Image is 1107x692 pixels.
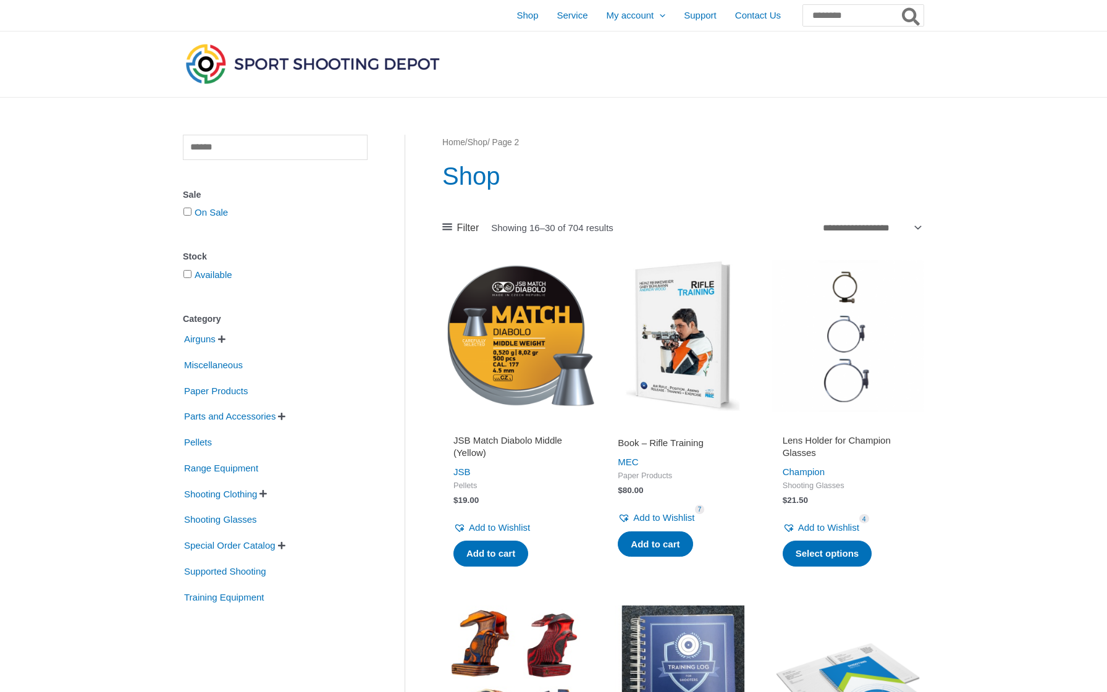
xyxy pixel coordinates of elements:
nav: Breadcrumb [442,135,924,151]
div: Stock [183,248,368,266]
a: Add to Wishlist [453,519,530,536]
a: Filter [442,219,479,237]
h2: Book – Rifle Training [618,437,747,449]
a: Lens Holder for Champion Glasses [783,434,912,463]
span: Paper Products [618,471,747,481]
h2: Lens Holder for Champion Glasses [783,434,912,458]
span: Paper Products [183,381,249,402]
img: JSB Match Diabolo Middle (Yellow) [442,260,594,412]
div: Category [183,310,368,328]
span: Special Order Catalog [183,535,277,556]
span: $ [783,496,788,505]
a: Pellets [183,436,213,447]
a: Add to cart: “Book - Rifle Training” [618,531,692,557]
input: On Sale [183,208,192,216]
span: Filter [457,219,479,237]
a: Champion [783,466,825,477]
p: Showing 16–30 of 704 results [491,223,613,232]
span: Shooting Glasses [783,481,912,491]
h2: JSB Match Diabolo Middle (Yellow) [453,434,583,458]
a: Add to Wishlist [618,509,694,526]
span: Shooting Glasses [183,509,258,530]
iframe: Customer reviews powered by Trustpilot [453,420,583,434]
span: 7 [695,505,705,514]
span: Shooting Clothing [183,484,258,505]
a: Shop [468,138,487,147]
h1: Shop [442,159,924,193]
a: Parts and Accessories [183,410,277,421]
a: Book – Rifle Training [618,437,747,454]
span: Supported Shooting [183,561,267,582]
a: Add to cart: “JSB Match Diabolo Middle (Yellow)” [453,541,528,567]
span: Airguns [183,329,217,350]
a: Shooting Glasses [183,513,258,524]
span: $ [618,486,623,495]
span:  [278,412,285,421]
span: Add to Wishlist [798,522,859,533]
span: Pellets [183,432,213,453]
a: Shooting Clothing [183,487,258,498]
a: Training Equipment [183,591,266,601]
a: JSB [453,466,471,477]
span: Add to Wishlist [633,512,694,523]
img: Sport Shooting Depot [183,41,442,86]
span: Pellets [453,481,583,491]
a: Range Equipment [183,462,259,473]
span:  [259,489,267,498]
span: Miscellaneous [183,355,244,376]
div: Sale [183,186,368,204]
a: JSB Match Diabolo Middle (Yellow) [453,434,583,463]
span: Range Equipment [183,458,259,479]
img: Rifle Training [607,260,759,412]
a: Special Order Catalog [183,539,277,550]
select: Shop order [818,218,924,237]
span: Parts and Accessories [183,406,277,427]
a: Paper Products [183,384,249,395]
a: Add to Wishlist [783,519,859,536]
iframe: Customer reviews powered by Trustpilot [783,420,912,434]
span:  [278,541,285,550]
span: $ [453,496,458,505]
a: Airguns [183,333,217,344]
iframe: Customer reviews powered by Trustpilot [618,420,747,434]
input: Available [183,270,192,278]
span: Training Equipment [183,587,266,608]
a: Miscellaneous [183,359,244,369]
a: Home [442,138,465,147]
a: Select options for “Lens Holder for Champion Glasses” [783,541,872,567]
span: 4 [859,514,869,523]
button: Search [899,5,924,26]
a: Available [195,269,232,280]
a: On Sale [195,207,228,217]
bdi: 80.00 [618,486,643,495]
a: Supported Shooting [183,565,267,576]
a: MEC [618,457,638,467]
span: Add to Wishlist [469,522,530,533]
bdi: 19.00 [453,496,479,505]
img: Lens Holder for Champion Glasses [772,260,924,412]
bdi: 21.50 [783,496,808,505]
span:  [218,335,225,344]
